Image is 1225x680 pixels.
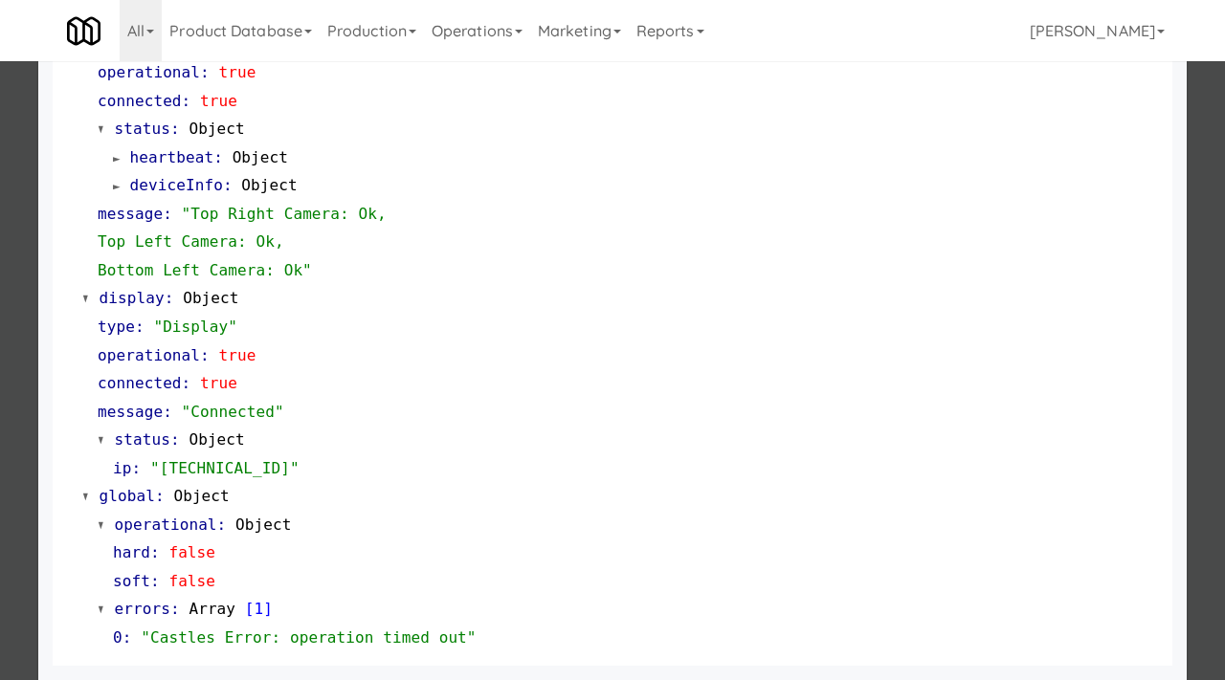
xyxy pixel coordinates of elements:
[168,572,215,590] span: false
[150,543,160,561] span: :
[170,600,180,618] span: :
[200,346,210,364] span: :
[98,63,200,81] span: operational
[113,628,122,647] span: 0
[113,543,150,561] span: hard
[141,628,476,647] span: "Castles Error: operation timed out"
[131,459,141,477] span: :
[98,346,200,364] span: operational
[98,205,387,279] span: "Top Right Camera: Ok, Top Left Camera: Ok, Bottom Left Camera: Ok"
[150,459,300,477] span: "[TECHNICAL_ID]"
[173,487,229,505] span: Object
[223,176,233,194] span: :
[115,430,170,449] span: status
[115,515,217,534] span: operational
[182,403,284,421] span: "Connected"
[115,600,170,618] span: errors
[98,205,163,223] span: message
[219,346,256,364] span: true
[263,600,273,618] span: ]
[182,92,191,110] span: :
[235,515,291,534] span: Object
[115,120,170,138] span: status
[200,374,237,392] span: true
[163,403,172,421] span: :
[219,63,256,81] span: true
[130,148,214,166] span: heartbeat
[189,600,235,618] span: Array
[255,600,264,618] span: 1
[150,572,160,590] span: :
[217,515,227,534] span: :
[170,120,180,138] span: :
[189,120,244,138] span: Object
[182,374,191,392] span: :
[155,487,165,505] span: :
[67,14,100,48] img: Micromart
[213,148,223,166] span: :
[189,430,244,449] span: Object
[130,176,223,194] span: deviceInfo
[200,92,237,110] span: true
[153,318,237,336] span: "Display"
[98,403,163,421] span: message
[233,148,288,166] span: Object
[170,430,180,449] span: :
[98,92,182,110] span: connected
[122,628,132,647] span: :
[241,176,297,194] span: Object
[183,289,238,307] span: Object
[245,600,255,618] span: [
[98,318,135,336] span: type
[200,63,210,81] span: :
[113,572,150,590] span: soft
[163,205,172,223] span: :
[165,289,174,307] span: :
[100,487,155,505] span: global
[168,543,215,561] span: false
[100,289,165,307] span: display
[113,459,131,477] span: ip
[98,374,182,392] span: connected
[135,318,145,336] span: :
